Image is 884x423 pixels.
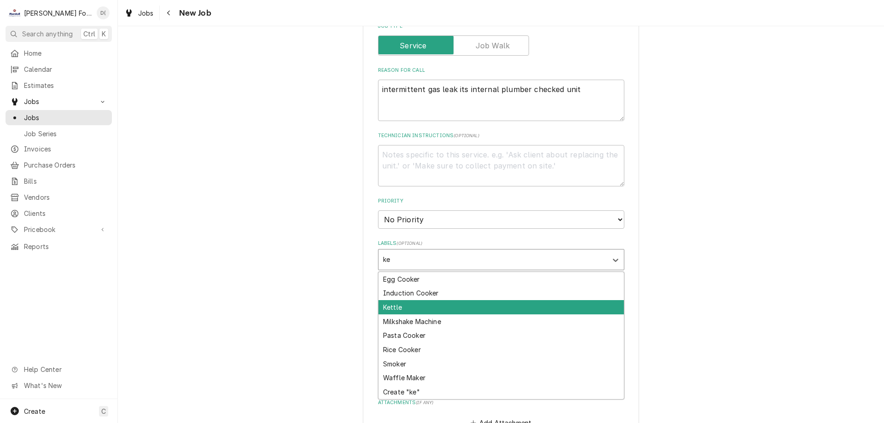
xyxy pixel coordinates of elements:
a: Jobs [6,110,112,125]
button: Navigate back [162,6,176,20]
a: Reports [6,239,112,254]
a: Invoices [6,141,112,156]
div: Reason For Call [378,67,624,121]
div: Job Type [378,23,624,55]
label: Attachments [378,399,624,406]
div: Technician Instructions [378,132,624,186]
a: Job Series [6,126,112,141]
label: Reason For Call [378,67,624,74]
div: Egg Cooker [378,272,624,286]
button: Search anythingCtrlK [6,26,112,42]
span: Job Series [24,129,107,139]
span: What's New [24,381,106,390]
span: Jobs [24,113,107,122]
label: Labels [378,240,624,247]
span: ( optional ) [454,133,479,138]
a: Jobs [121,6,157,21]
span: Help Center [24,365,106,374]
span: Vendors [24,192,107,202]
span: Ctrl [83,29,95,39]
a: Home [6,46,112,61]
div: M [8,6,21,19]
span: Calendar [24,64,107,74]
div: Pasta Cooker [378,329,624,343]
span: Pricebook [24,225,93,234]
span: Create [24,407,45,415]
span: Clients [24,209,107,218]
div: Labels [378,240,624,270]
div: D( [97,6,110,19]
span: Purchase Orders [24,160,107,170]
div: Smoker [378,357,624,371]
a: Purchase Orders [6,157,112,173]
a: Clients [6,206,112,221]
a: Go to Jobs [6,94,112,109]
a: Estimates [6,78,112,93]
div: Marshall Food Equipment Service's Avatar [8,6,21,19]
div: Kettle [378,300,624,314]
a: Vendors [6,190,112,205]
span: C [101,406,106,416]
span: ( if any ) [416,400,433,405]
span: Invoices [24,144,107,154]
span: Home [24,48,107,58]
div: [PERSON_NAME] Food Equipment Service [24,8,92,18]
div: Derek Testa (81)'s Avatar [97,6,110,19]
span: New Job [176,7,211,19]
label: Job Type [378,23,624,30]
span: ( optional ) [396,241,422,246]
a: Go to What's New [6,378,112,393]
label: Priority [378,197,624,205]
span: Search anything [22,29,73,39]
div: Priority [378,197,624,228]
div: Induction Cooker [378,286,624,301]
span: K [102,29,106,39]
a: Go to Pricebook [6,222,112,237]
a: Calendar [6,62,112,77]
span: Jobs [24,97,93,106]
label: Technician Instructions [378,132,624,139]
a: Bills [6,174,112,189]
span: Jobs [138,8,154,18]
div: Waffle Maker [378,371,624,385]
textarea: intermittent gas leak its internal plumber checked unit [378,80,624,121]
a: Go to Help Center [6,362,112,377]
span: Reports [24,242,107,251]
div: Milkshake Machine [378,314,624,329]
span: Bills [24,176,107,186]
div: Rice Cooker [378,342,624,357]
div: Create "ke" [378,385,624,399]
span: Estimates [24,81,107,90]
